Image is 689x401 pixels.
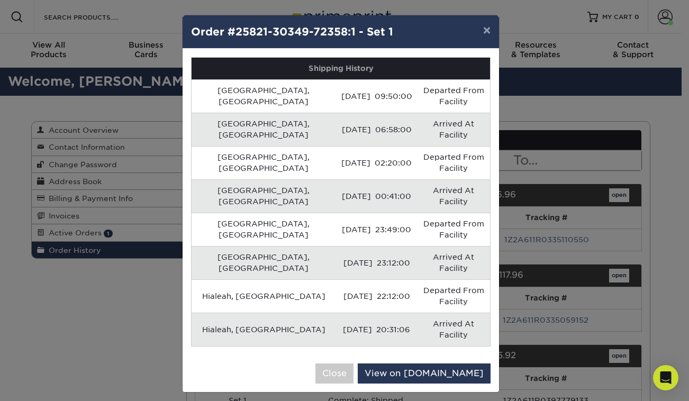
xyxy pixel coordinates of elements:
[418,313,490,346] td: Arrived At Facility
[418,79,490,113] td: Departed From Facility
[358,363,491,384] a: View on [DOMAIN_NAME]
[192,79,336,113] td: [GEOGRAPHIC_DATA], [GEOGRAPHIC_DATA]
[418,246,490,279] td: Arrived At Facility
[336,213,418,246] td: [DATE] 23:49:00
[315,363,353,384] button: Close
[336,146,418,179] td: [DATE] 02:20:00
[192,246,336,279] td: [GEOGRAPHIC_DATA], [GEOGRAPHIC_DATA]
[418,213,490,246] td: Departed From Facility
[192,146,336,179] td: [GEOGRAPHIC_DATA], [GEOGRAPHIC_DATA]
[336,79,418,113] td: [DATE] 09:50:00
[192,179,336,213] td: [GEOGRAPHIC_DATA], [GEOGRAPHIC_DATA]
[653,365,678,390] div: Open Intercom Messenger
[336,313,418,346] td: [DATE] 20:31:06
[192,313,336,346] td: Hialeah, [GEOGRAPHIC_DATA]
[192,279,336,313] td: Hialeah, [GEOGRAPHIC_DATA]
[191,24,491,40] h4: Order #25821-30349-72358:1 - Set 1
[418,279,490,313] td: Departed From Facility
[192,213,336,246] td: [GEOGRAPHIC_DATA], [GEOGRAPHIC_DATA]
[336,113,418,146] td: [DATE] 06:58:00
[192,58,490,79] th: Shipping History
[418,146,490,179] td: Departed From Facility
[336,179,418,213] td: [DATE] 00:41:00
[418,113,490,146] td: Arrived At Facility
[475,15,499,45] button: ×
[192,113,336,146] td: [GEOGRAPHIC_DATA], [GEOGRAPHIC_DATA]
[336,279,418,313] td: [DATE] 22:12:00
[418,179,490,213] td: Arrived At Facility
[336,246,418,279] td: [DATE] 23:12:00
